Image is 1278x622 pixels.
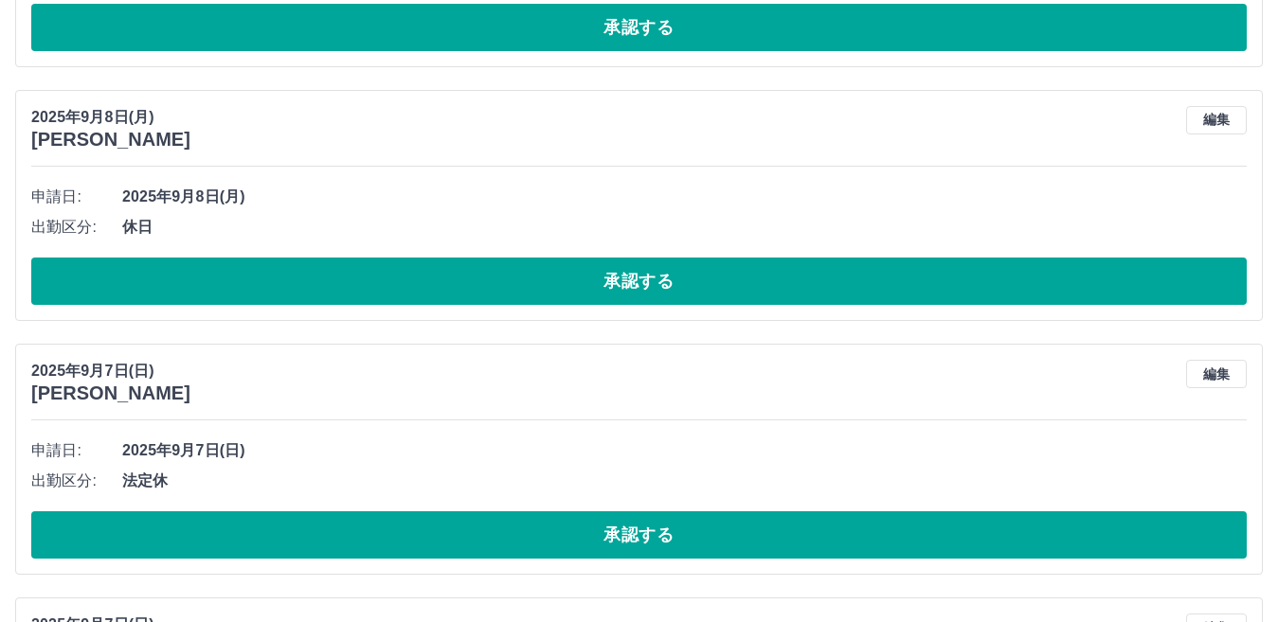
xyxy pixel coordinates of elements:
button: 承認する [31,4,1247,51]
button: 編集 [1186,106,1247,134]
h3: [PERSON_NAME] [31,129,190,151]
button: 承認する [31,258,1247,305]
button: 承認する [31,511,1247,559]
span: 出勤区分: [31,216,122,239]
h3: [PERSON_NAME] [31,382,190,404]
span: 2025年9月7日(日) [122,439,1247,462]
span: 出勤区分: [31,470,122,492]
p: 2025年9月8日(月) [31,106,190,129]
span: 申請日: [31,439,122,462]
span: 法定休 [122,470,1247,492]
span: 2025年9月8日(月) [122,186,1247,208]
button: 編集 [1186,360,1247,388]
span: 休日 [122,216,1247,239]
span: 申請日: [31,186,122,208]
p: 2025年9月7日(日) [31,360,190,382]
